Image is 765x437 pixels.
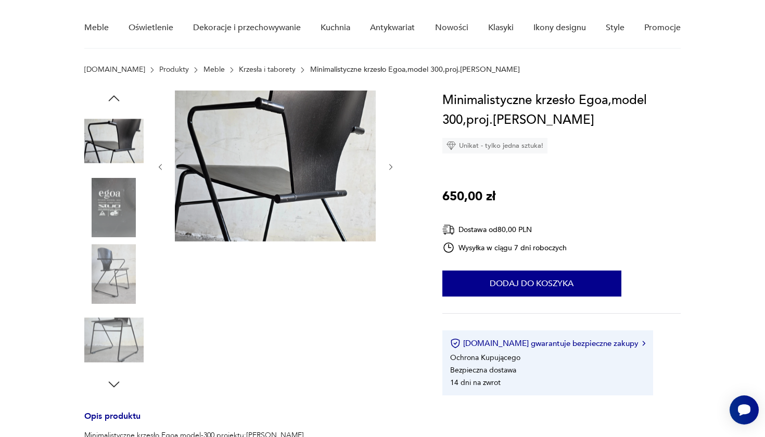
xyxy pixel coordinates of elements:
[84,244,144,303] img: Zdjęcie produktu Minimalistyczne krzesło Egoa,model 300,proj.Josep Mora
[370,8,415,48] a: Antykwariat
[488,8,514,48] a: Klasyki
[442,223,567,236] div: Dostawa od 80,00 PLN
[84,178,144,237] img: Zdjęcie produktu Minimalistyczne krzesło Egoa,model 300,proj.Josep Mora
[321,8,350,48] a: Kuchnia
[533,8,586,48] a: Ikony designu
[730,395,759,425] iframe: Smartsupp widget button
[447,141,456,150] img: Ikona diamentu
[84,413,417,430] h3: Opis produktu
[159,66,189,74] a: Produkty
[435,8,468,48] a: Nowości
[442,223,455,236] img: Ikona dostawy
[450,378,501,388] li: 14 dni na zwrot
[606,8,624,48] a: Style
[442,91,681,130] h1: Minimalistyczne krzesło Egoa,model 300,proj.[PERSON_NAME]
[84,66,145,74] a: [DOMAIN_NAME]
[442,241,567,254] div: Wysyłka w ciągu 7 dni roboczych
[84,311,144,370] img: Zdjęcie produktu Minimalistyczne krzesło Egoa,model 300,proj.Josep Mora
[239,66,296,74] a: Krzesła i taborety
[84,111,144,171] img: Zdjęcie produktu Minimalistyczne krzesło Egoa,model 300,proj.Josep Mora
[310,66,520,74] p: Minimalistyczne krzesło Egoa,model 300,proj.[PERSON_NAME]
[175,91,376,241] img: Zdjęcie produktu Minimalistyczne krzesło Egoa,model 300,proj.Josep Mora
[642,341,645,346] img: Ikona strzałki w prawo
[450,338,461,349] img: Ikona certyfikatu
[129,8,173,48] a: Oświetlenie
[450,338,645,349] button: [DOMAIN_NAME] gwarantuje bezpieczne zakupy
[450,365,516,375] li: Bezpieczna dostawa
[84,8,109,48] a: Meble
[442,187,495,207] p: 650,00 zł
[644,8,681,48] a: Promocje
[442,138,547,153] div: Unikat - tylko jedna sztuka!
[450,353,520,363] li: Ochrona Kupującego
[442,271,621,297] button: Dodaj do koszyka
[203,66,225,74] a: Meble
[193,8,301,48] a: Dekoracje i przechowywanie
